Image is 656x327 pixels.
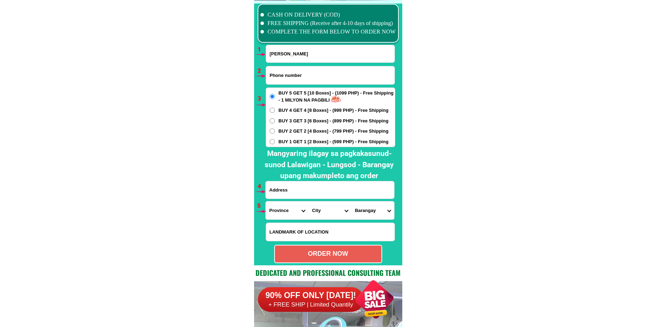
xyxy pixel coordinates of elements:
[258,45,266,54] h6: 1
[258,66,266,75] h6: 2
[270,139,275,144] input: BUY 1 GET 1 [2 Boxes] - (599 PHP) - Free Shipping
[260,148,399,182] h2: Mangyaring ilagay sa pagkakasunud-sunod Lalawigan - Lungsod - Barangay upang makumpleto ang order
[266,66,395,84] input: Input phone_number
[266,181,394,199] input: Input address
[260,11,396,19] li: CASH ON DELIVERY (COD)
[275,249,381,259] div: ORDER NOW
[258,182,266,191] h6: 4
[278,128,389,135] span: BUY 2 GET 2 [4 Boxes] - (799 PHP) - Free Shipping
[266,223,395,241] input: Input LANDMARKOFLOCATION
[258,94,266,103] h6: 3
[270,118,275,123] input: BUY 3 GET 3 [6 Boxes] - (899 PHP) - Free Shipping
[351,201,394,219] select: Select commune
[278,138,389,145] span: BUY 1 GET 1 [2 Boxes] - (599 PHP) - Free Shipping
[278,90,395,103] span: BUY 5 GET 5 [10 Boxes] - (1099 PHP) - Free Shipping - 1 MILYON NA PAGBILI
[278,117,389,125] span: BUY 3 GET 3 [6 Boxes] - (899 PHP) - Free Shipping
[258,290,364,301] h6: 90% OFF ONLY [DATE]!
[270,128,275,134] input: BUY 2 GET 2 [4 Boxes] - (799 PHP) - Free Shipping
[266,201,308,219] select: Select province
[260,28,396,36] li: COMPLETE THE FORM BELOW TO ORDER NOW
[278,107,389,114] span: BUY 4 GET 4 [8 Boxes] - (999 PHP) - Free Shipping
[270,108,275,113] input: BUY 4 GET 4 [8 Boxes] - (999 PHP) - Free Shipping
[258,301,364,309] h6: + FREE SHIP | Limited Quantily
[266,45,395,62] input: Input full_name
[270,94,275,99] input: BUY 5 GET 5 [10 Boxes] - (1099 PHP) - Free Shipping - 1 MILYON NA PAGBILI
[308,201,351,219] select: Select district
[257,201,265,211] h6: 5
[260,19,396,28] li: FREE SHIPPING (Receive after 4-10 days of shipping)
[254,267,402,278] h2: Dedicated and professional consulting team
